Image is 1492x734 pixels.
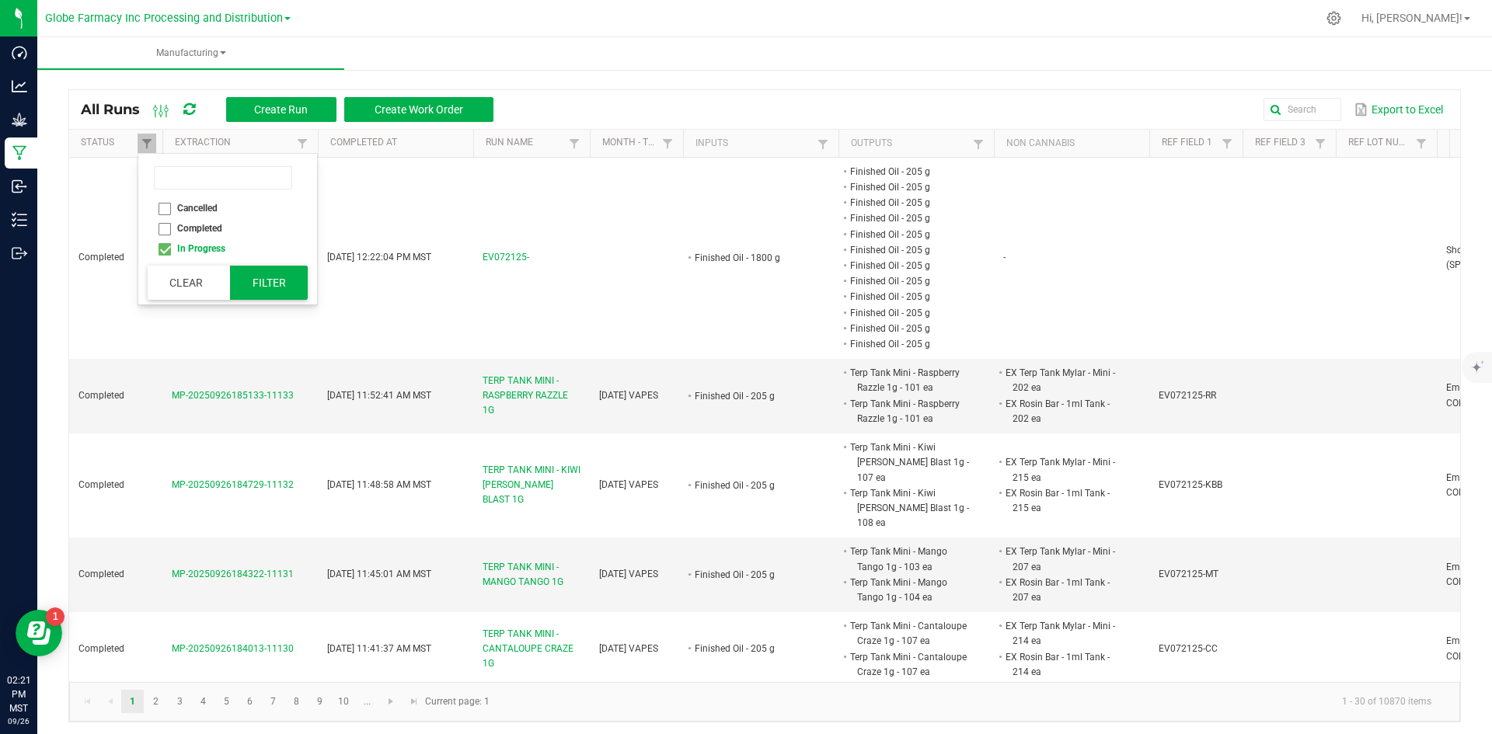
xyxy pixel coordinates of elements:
a: Page 1 [121,690,144,713]
button: Clear [148,266,225,300]
li: Finished Oil - 205 g [848,273,971,289]
button: Filter [230,266,308,300]
span: [DATE] VAPES [599,390,658,401]
a: Filter [814,134,832,154]
a: Run NameSortable [486,137,564,149]
span: MP-20250926185133-11133 [172,390,294,401]
li: Finished Oil - 205 g [848,195,971,210]
li: EX Rosin Bar - 1ml Tank - 202 ea [1003,396,1126,426]
iframe: Resource center unread badge [46,607,64,626]
li: Finished Oil - 205 g [848,164,971,179]
button: Export to Excel [1351,96,1447,123]
a: Page 10 [333,690,355,713]
inline-svg: Outbound [12,245,27,261]
span: Completed [78,479,124,490]
span: Create Run [254,103,308,116]
li: Finished Oil - 205 g [692,641,815,656]
a: Month - TypeSortable [602,137,657,149]
span: [DATE] VAPES [599,569,658,579]
span: [DATE] 12:22:04 PM MST [327,252,431,263]
inline-svg: Dashboard [12,45,27,61]
li: Terp Tank Mini - Mango Tango 1g - 103 ea [848,544,971,574]
span: EV072125-MT [1159,569,1218,579]
p: 02:21 PM MST [7,673,30,715]
li: Terp Tank Mini - Raspberry Razzle 1g - 101 ea [848,365,971,395]
button: Create Run [226,97,336,122]
a: Manufacturing [37,37,344,70]
span: Hi, [PERSON_NAME]! [1361,12,1462,24]
li: EX Terp Tank Mylar - Mini - 214 ea [1003,618,1126,649]
a: Ref Field 1Sortable [1162,137,1217,149]
li: Finished Oil - 205 g [692,478,815,493]
span: EV072125-RR [1159,390,1216,401]
span: TERP TANK MINI - MANGO TANGO 1G [483,560,580,590]
li: Finished Oil - 205 g [848,242,971,258]
li: EX Terp Tank Mylar - Mini - 202 ea [1003,365,1126,395]
span: TERP TANK MINI - KIWI [PERSON_NAME] BLAST 1G [483,463,580,508]
div: Manage settings [1324,11,1344,26]
a: Filter [1412,134,1431,153]
span: [DATE] 11:41:37 AM MST [327,643,431,654]
span: Go to the next page [385,695,397,708]
span: Create Work Order [375,103,463,116]
li: EX Rosin Bar - 1ml Tank - 215 ea [1003,485,1126,516]
a: Completed AtSortable [330,137,467,149]
p: 09/26 [7,715,30,727]
li: EX Terp Tank Mylar - Mini - 215 ea [1003,454,1126,485]
span: Completed [78,252,124,263]
span: TERP TANK MINI - RASPBERRY RAZZLE 1G [483,374,580,419]
a: Filter [969,134,988,154]
span: EV072125- [483,250,529,265]
button: Create Work Order [344,97,493,122]
a: Ref Field 3Sortable [1255,137,1310,149]
a: Filter [293,134,312,153]
span: Go to the last page [408,695,420,708]
kendo-pager-info: 1 - 30 of 10870 items [499,689,1444,715]
a: Filter [138,134,156,153]
li: Terp Tank Mini - Kiwi [PERSON_NAME] Blast 1g - 108 ea [848,485,971,531]
li: Finished Oil - 205 g [848,227,971,242]
inline-svg: Inbound [12,179,27,194]
inline-svg: Inventory [12,212,27,228]
a: ExtractionSortable [175,137,292,149]
span: [DATE] 11:45:01 AM MST [327,569,431,579]
span: EV072125-CC [1159,643,1218,654]
li: Terp Tank Mini - Cantaloupe Craze 1g - 107 ea [848,649,971,680]
li: Terp Tank Mini - Kiwi [PERSON_NAME] Blast 1g - 107 ea [848,440,971,485]
li: Terp Tank Mini - Mango Tango 1g - 104 ea [848,575,971,605]
a: Page 4 [192,690,214,713]
span: Completed [78,390,124,401]
li: Finished Oil - 1800 g [692,250,815,266]
li: Finished Oil - 205 g [848,179,971,195]
li: Finished Oil - 205 g [848,321,971,336]
a: Go to the next page [380,690,403,713]
a: Page 5 [215,690,238,713]
span: [DATE] VAPES [599,643,658,654]
li: Finished Oil - 205 g [848,336,971,352]
td: - [994,158,1149,359]
span: TERP TANK MINI - CANTALOUPE CRAZE 1G [483,627,580,672]
a: StatusSortable [81,137,137,149]
span: MP-20250926184013-11130 [172,643,294,654]
li: Finished Oil - 205 g [692,567,815,583]
span: Completed [78,569,124,579]
a: Filter [1218,134,1236,153]
inline-svg: Analytics [12,78,27,94]
li: Finished Oil - 205 g [848,305,971,321]
li: EX Terp Tank Mylar - Mini - 207 ea [1003,544,1126,574]
th: Outputs [838,130,994,158]
span: MP-20250926184729-11132 [172,479,294,490]
a: Page 3 [169,690,191,713]
span: [DATE] 11:48:58 AM MST [327,479,431,490]
a: Go to the last page [403,690,425,713]
li: Terp Tank Mini - Cantaloupe Craze 1g - 107 ea [848,618,971,649]
span: Completed [78,643,124,654]
a: Page 9 [309,690,331,713]
th: Non Cannabis [994,130,1149,158]
span: EV072125-KBB [1159,479,1222,490]
li: EX Rosin Bar - 1ml Tank - 214 ea [1003,649,1126,680]
li: EX Rosin Bar - 1ml Tank - 207 ea [1003,575,1126,605]
li: Finished Oil - 205 g [848,210,971,226]
kendo-pager: Current page: 1 [69,682,1460,722]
